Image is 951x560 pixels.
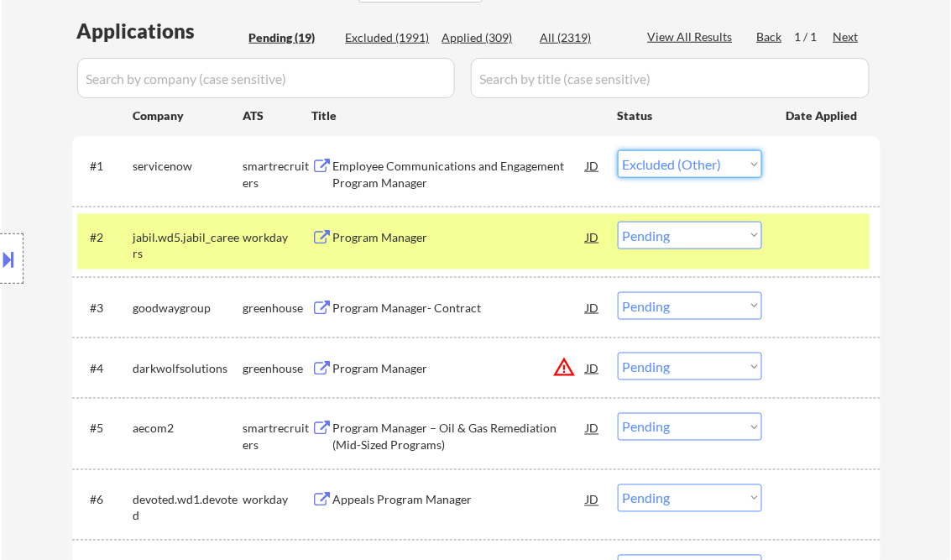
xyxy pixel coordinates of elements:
[243,492,312,509] div: workday
[786,107,860,124] div: Date Applied
[91,492,120,509] div: #6
[333,229,587,246] div: Program Manager
[585,484,602,515] div: JD
[91,421,120,437] div: #5
[333,158,587,191] div: Employee Communications and Engagement Program Manager
[757,29,784,45] div: Back
[243,421,312,453] div: smartrecruiters
[249,29,333,46] div: Pending (19)
[333,492,587,509] div: Appeals Program Manager
[471,58,870,98] input: Search by title (case sensitive)
[77,58,455,98] input: Search by company (case sensitive)
[585,353,602,383] div: JD
[442,29,526,46] div: Applied (309)
[333,360,587,377] div: Program Manager
[833,29,860,45] div: Next
[648,29,738,45] div: View All Results
[133,492,243,525] div: devoted.wd1.devoted
[585,292,602,322] div: JD
[795,29,833,45] div: 1 / 1
[541,29,624,46] div: All (2319)
[553,355,577,379] button: warning_amber
[333,300,587,317] div: Program Manager- Contract
[585,150,602,181] div: JD
[618,100,762,130] div: Status
[346,29,430,46] div: Excluded (1991)
[77,21,243,41] div: Applications
[133,421,243,437] div: aecom2
[585,222,602,252] div: JD
[333,421,587,453] div: Program Manager – Oil & Gas Remediation (Mid-Sized Programs)
[585,413,602,443] div: JD
[312,107,602,124] div: Title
